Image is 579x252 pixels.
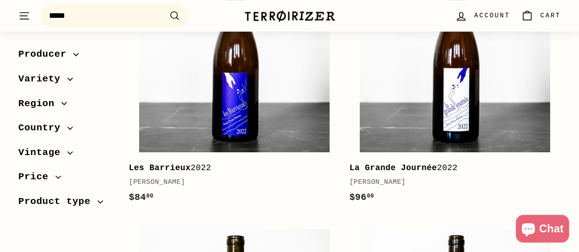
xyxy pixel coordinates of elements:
[367,193,374,199] sup: 00
[129,192,153,203] span: $84
[18,143,114,167] button: Vintage
[513,215,572,245] inbox-online-store-chat: Shopify online store chat
[18,70,114,94] button: Variety
[129,177,331,188] div: [PERSON_NAME]
[349,161,552,175] div: 2022
[18,145,67,161] span: Vintage
[349,177,552,188] div: [PERSON_NAME]
[18,192,114,217] button: Product type
[18,121,67,136] span: Country
[18,167,114,192] button: Price
[18,47,73,63] span: Producer
[129,161,331,175] div: 2022
[474,11,510,21] span: Account
[129,163,190,172] b: Les Barrieux
[18,94,114,118] button: Region
[18,170,55,185] span: Price
[540,11,561,21] span: Cart
[349,192,374,203] span: $96
[18,72,67,87] span: Variety
[146,193,153,199] sup: 00
[18,45,114,70] button: Producer
[18,194,97,210] span: Product type
[18,118,114,143] button: Country
[449,2,515,29] a: Account
[349,163,437,172] b: La Grande Journée
[18,96,61,112] span: Region
[515,2,566,29] a: Cart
